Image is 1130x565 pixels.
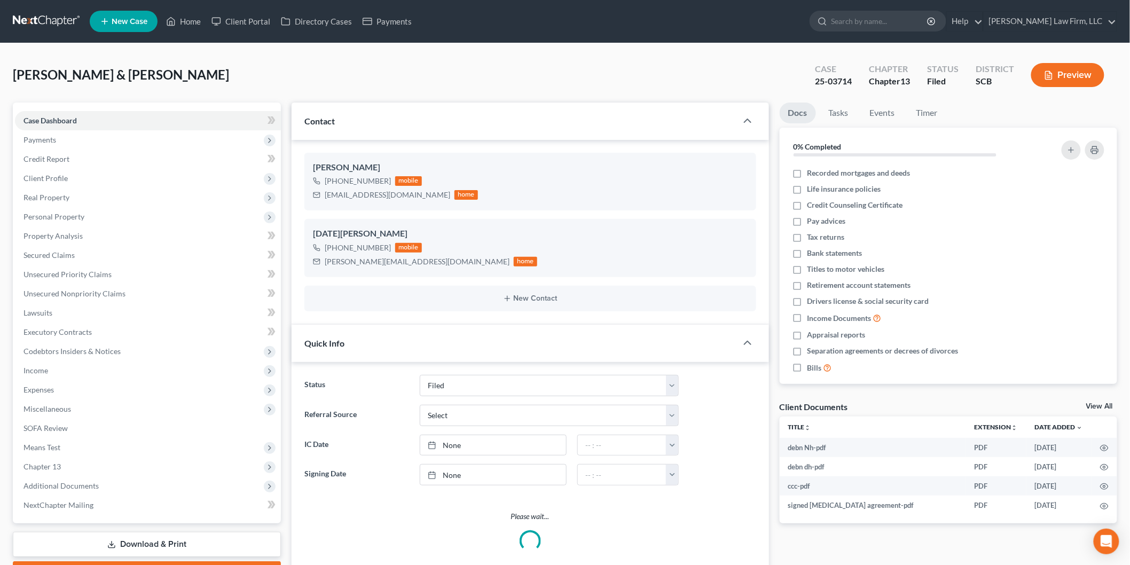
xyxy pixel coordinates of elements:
[780,103,816,123] a: Docs
[15,150,281,169] a: Credit Report
[23,423,68,433] span: SOFA Review
[313,161,748,174] div: [PERSON_NAME]
[23,135,56,144] span: Payments
[395,243,422,253] div: mobile
[807,216,846,226] span: Pay advices
[807,184,881,194] span: Life insurance policies
[23,174,68,183] span: Client Profile
[788,423,811,431] a: Titleunfold_more
[23,404,71,413] span: Miscellaneous
[161,12,206,31] a: Home
[15,323,281,342] a: Executory Contracts
[15,496,281,515] a: NextChapter Mailing
[975,423,1018,431] a: Extensionunfold_more
[23,443,60,452] span: Means Test
[23,212,84,221] span: Personal Property
[780,476,967,496] td: ccc-pdf
[23,250,75,260] span: Secured Claims
[976,63,1014,75] div: District
[1077,425,1083,431] i: expand_more
[927,75,959,88] div: Filed
[313,227,748,240] div: [DATE][PERSON_NAME]
[815,63,852,75] div: Case
[1094,529,1119,554] div: Open Intercom Messenger
[23,289,125,298] span: Unsecured Nonpriority Claims
[869,63,910,75] div: Chapter
[304,511,756,522] p: Please wait...
[13,67,229,82] span: [PERSON_NAME] & [PERSON_NAME]
[420,435,566,456] a: None
[578,435,666,456] input: -- : --
[23,193,69,202] span: Real Property
[966,476,1026,496] td: PDF
[15,265,281,284] a: Unsecured Priority Claims
[831,11,929,31] input: Search by name...
[780,457,967,476] td: debn dh-pdf
[23,116,77,125] span: Case Dashboard
[15,419,281,438] a: SOFA Review
[325,242,391,253] div: [PHONE_NUMBER]
[908,103,946,123] a: Timer
[1026,476,1092,496] td: [DATE]
[23,270,112,279] span: Unsecured Priority Claims
[966,438,1026,457] td: PDF
[780,401,848,412] div: Client Documents
[1026,496,1092,515] td: [DATE]
[420,465,566,485] a: None
[15,226,281,246] a: Property Analysis
[1031,63,1104,87] button: Preview
[23,154,69,163] span: Credit Report
[807,168,911,178] span: Recorded mortgages and deeds
[780,438,967,457] td: debn Nh-pdf
[807,346,959,356] span: Separation agreements or decrees of divorces
[23,500,93,509] span: NextChapter Mailing
[947,12,983,31] a: Help
[313,294,748,303] button: New Contact
[304,338,344,348] span: Quick Info
[966,457,1026,476] td: PDF
[807,200,903,210] span: Credit Counseling Certificate
[325,256,509,267] div: [PERSON_NAME][EMAIL_ADDRESS][DOMAIN_NAME]
[206,12,276,31] a: Client Portal
[454,190,478,200] div: home
[23,347,121,356] span: Codebtors Insiders & Notices
[325,176,391,186] div: [PHONE_NUMBER]
[861,103,904,123] a: Events
[395,176,422,186] div: mobile
[869,75,910,88] div: Chapter
[578,465,666,485] input: -- : --
[807,264,885,274] span: Titles to motor vehicles
[514,257,537,266] div: home
[23,366,48,375] span: Income
[976,75,1014,88] div: SCB
[900,76,910,86] span: 13
[299,435,414,456] label: IC Date
[820,103,857,123] a: Tasks
[1026,438,1092,457] td: [DATE]
[984,12,1117,31] a: [PERSON_NAME] Law Firm, LLC
[807,280,911,291] span: Retirement account statements
[23,462,61,471] span: Chapter 13
[1026,457,1092,476] td: [DATE]
[23,481,99,490] span: Additional Documents
[805,425,811,431] i: unfold_more
[807,329,866,340] span: Appraisal reports
[966,496,1026,515] td: PDF
[1035,423,1083,431] a: Date Added expand_more
[15,246,281,265] a: Secured Claims
[299,464,414,485] label: Signing Date
[15,111,281,130] a: Case Dashboard
[807,248,862,258] span: Bank statements
[13,532,281,557] a: Download & Print
[112,18,147,26] span: New Case
[807,313,872,324] span: Income Documents
[23,327,92,336] span: Executory Contracts
[927,63,959,75] div: Status
[794,142,842,151] strong: 0% Completed
[15,284,281,303] a: Unsecured Nonpriority Claims
[325,190,450,200] div: [EMAIL_ADDRESS][DOMAIN_NAME]
[1086,403,1113,410] a: View All
[15,303,281,323] a: Lawsuits
[807,363,822,373] span: Bills
[23,385,54,394] span: Expenses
